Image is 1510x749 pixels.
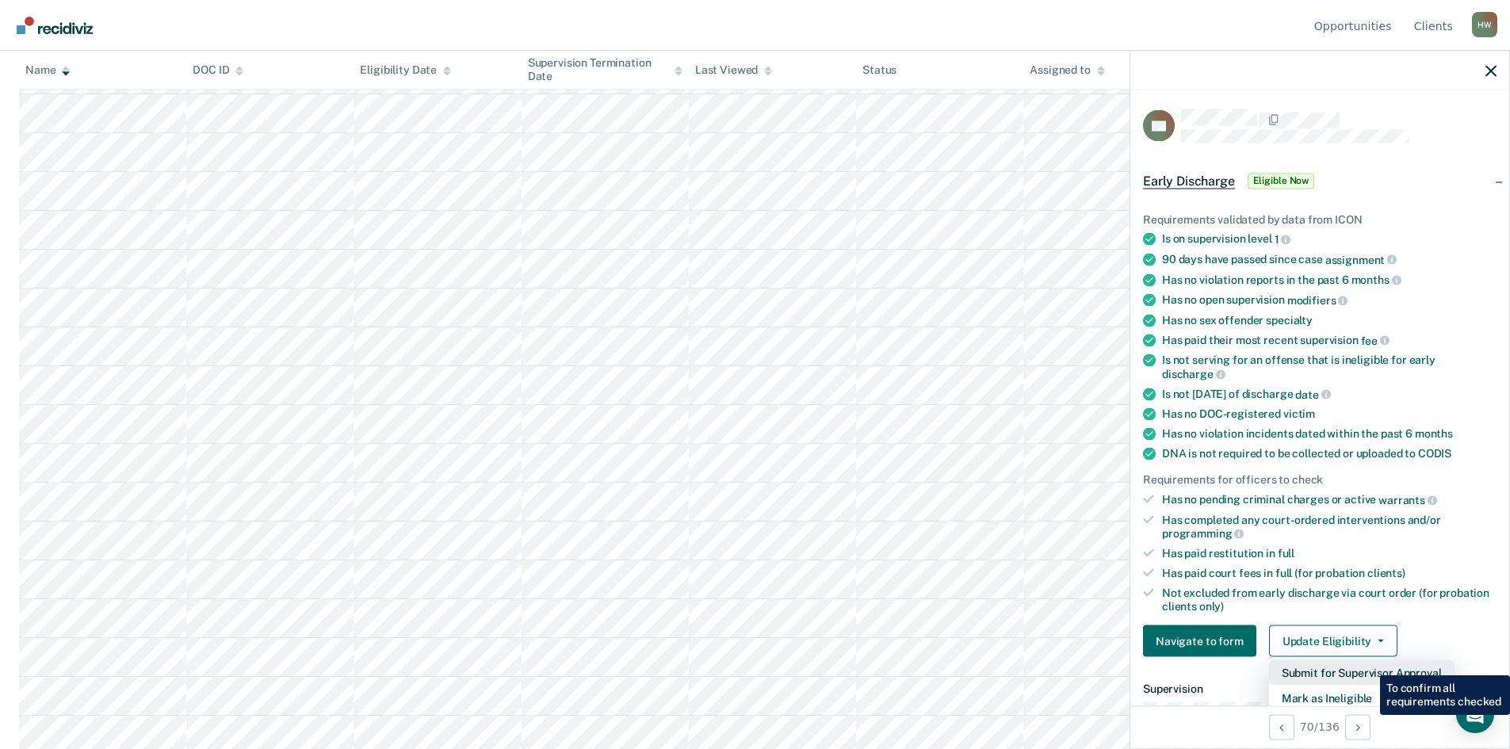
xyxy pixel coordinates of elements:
[1269,625,1397,657] button: Update Eligibility
[1345,714,1370,739] button: Next Opportunity
[1162,586,1497,613] div: Not excluded from early discharge via court order (for probation clients
[1472,12,1497,37] button: Profile dropdown button
[1418,447,1451,460] span: CODIS
[1143,173,1235,189] span: Early Discharge
[1030,63,1104,77] div: Assigned to
[1162,293,1497,308] div: Has no open supervision
[1130,705,1509,747] div: 70 / 136
[1162,333,1497,347] div: Has paid their most recent supervision
[360,63,451,77] div: Eligibility Date
[695,63,772,77] div: Last Viewed
[25,63,70,77] div: Name
[1367,566,1405,579] span: clients)
[1143,682,1497,696] dt: Supervision
[1199,599,1224,612] span: only)
[1162,513,1497,540] div: Has completed any court-ordered interventions and/or
[1162,527,1244,540] span: programming
[1266,313,1313,326] span: specialty
[1162,547,1497,560] div: Has paid restitution in
[1269,686,1455,711] button: Mark as Ineligible
[1415,427,1453,440] span: months
[1130,155,1509,206] div: Early DischargeEligible Now
[1472,12,1497,37] div: H W
[1162,387,1497,401] div: Is not [DATE] of discharge
[1278,547,1294,560] span: full
[1456,695,1494,733] div: Open Intercom Messenger
[1295,388,1330,400] span: date
[1269,660,1455,686] button: Submit for Supervisor Approval
[1162,353,1497,380] div: Is not serving for an offense that is ineligible for early
[1162,252,1497,266] div: 90 days have passed since case
[1248,173,1315,189] span: Eligible Now
[1269,660,1455,711] div: Dropdown Menu
[862,63,896,77] div: Status
[1162,447,1497,460] div: DNA is not required to be collected or uploaded to
[1143,212,1497,226] div: Requirements validated by data from ICON
[1162,427,1497,441] div: Has no violation incidents dated within the past 6
[1162,493,1497,507] div: Has no pending criminal charges or active
[1269,714,1294,739] button: Previous Opportunity
[1283,407,1315,420] span: victim
[1275,233,1291,246] span: 1
[528,56,682,83] div: Supervision Termination Date
[1351,273,1401,286] span: months
[1143,625,1256,657] button: Navigate to form
[1162,273,1497,287] div: Has no violation reports in the past 6
[1143,473,1497,487] div: Requirements for officers to check
[1162,367,1225,380] span: discharge
[1361,334,1390,346] span: fee
[1378,493,1437,506] span: warrants
[1162,407,1497,421] div: Has no DOC-registered
[1162,232,1497,246] div: Is on supervision level
[1325,253,1397,266] span: assignment
[1287,293,1348,306] span: modifiers
[1162,566,1497,579] div: Has paid court fees in full (for probation
[1162,313,1497,327] div: Has no sex offender
[17,17,93,34] img: Recidiviz
[193,63,243,77] div: DOC ID
[1143,625,1263,657] a: Navigate to form link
